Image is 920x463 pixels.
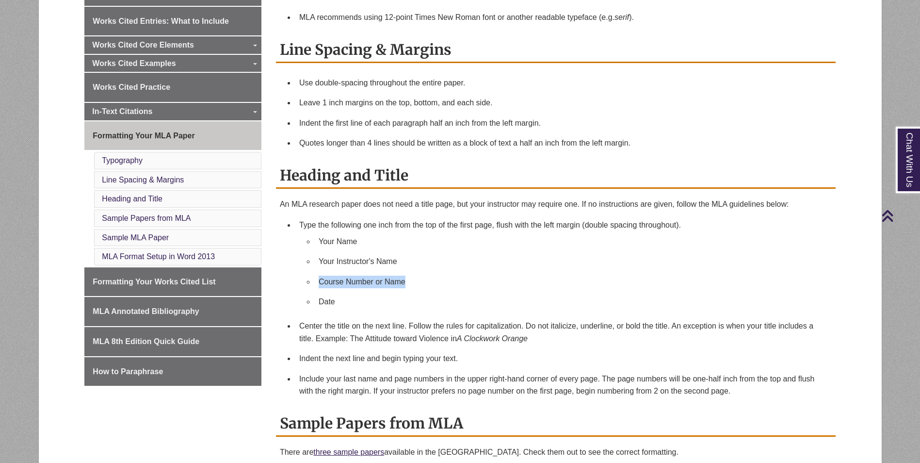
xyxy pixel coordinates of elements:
li: Your Name [315,231,828,252]
span: Works Cited Examples [92,59,176,67]
p: An MLA research paper does not need a title page, but your instructor may require one. If no inst... [280,198,832,210]
a: MLA Annotated Bibliography [84,297,261,326]
li: Use double-spacing throughout the entire paper. [295,73,832,93]
span: Works Cited Entries: What to Include [93,17,229,25]
li: Leave 1 inch margins on the top, bottom, and each side. [295,93,832,113]
li: Course Number or Name [315,272,828,292]
a: In-Text Citations [84,103,261,120]
span: How to Paraphrase [93,367,163,376]
a: Heading and Title [102,195,162,203]
a: three sample papers [313,448,384,456]
li: Date [315,292,828,312]
em: A Clockwork Orange [457,334,528,343]
span: MLA 8th Edition Quick Guide [93,337,199,346]
li: Your Instructor's Name [315,251,828,272]
a: Formatting Your MLA Paper [84,121,261,150]
li: MLA recommends using 12-point Times New Roman font or another readable typeface (e.g. ). [295,7,832,28]
a: MLA 8th Edition Quick Guide [84,327,261,356]
a: Line Spacing & Margins [102,176,184,184]
em: serif [614,13,629,21]
a: Formatting Your Works Cited List [84,267,261,297]
li: Include your last name and page numbers in the upper right-hand corner of every page. The page nu... [295,369,832,401]
span: Formatting Your MLA Paper [93,132,194,140]
span: Formatting Your Works Cited List [93,278,215,286]
a: Back to Top [881,209,918,222]
a: Works Cited Examples [84,55,261,72]
span: MLA Annotated Bibliography [93,307,199,315]
a: Works Cited Practice [84,73,261,102]
li: Indent the first line of each paragraph half an inch from the left margin. [295,113,832,133]
p: There are available in the [GEOGRAPHIC_DATA]. Check them out to see the correct formatting. [280,446,832,458]
a: How to Paraphrase [84,357,261,386]
span: Works Cited Core Elements [92,41,194,49]
a: MLA Format Setup in Word 2013 [102,252,215,261]
span: In-Text Citations [92,107,152,116]
span: Works Cited Practice [93,83,170,91]
h2: Heading and Title [276,163,836,189]
a: Typography [102,156,143,165]
a: Works Cited Entries: What to Include [84,7,261,36]
a: Sample MLA Paper [102,233,169,242]
a: Works Cited Core Elements [84,36,261,54]
li: Type the following one inch from the top of the first page, flush with the left margin (double sp... [295,215,832,316]
li: Quotes longer than 4 lines should be written as a block of text a half an inch from the left margin. [295,133,832,153]
li: Indent the next line and begin typing your text. [295,348,832,369]
h2: Sample Papers from MLA [276,411,836,437]
h2: Line Spacing & Margins [276,37,836,63]
a: Sample Papers from MLA [102,214,191,222]
li: Center the title on the next line. Follow the rules for capitalization. Do not italicize, underli... [295,316,832,348]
